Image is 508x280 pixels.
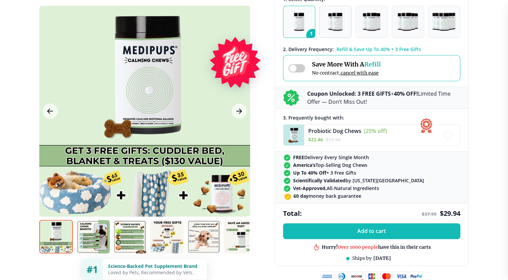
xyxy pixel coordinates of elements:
[283,125,304,145] img: Probiotic Dog Chews - Medipups
[293,193,361,199] span: money back guarantee
[39,220,73,253] img: Calming Chews | Natural Dog Supplements
[293,185,327,191] strong: Vet-Approved,
[306,29,319,42] span: 1
[373,255,391,261] span: [DATE]
[322,243,431,250] div: Hurry! have this in their carts
[328,13,342,31] img: Pack of 2 - Natural Dog Supplements
[308,127,361,135] span: Probiotic Dog Chews
[108,263,201,269] div: Science-Backed Pet Supplement Brand
[293,185,379,191] span: All-Natural Ingredients
[150,220,184,253] img: Calming Chews | Natural Dog Supplements
[364,60,381,68] span: Refill
[294,13,304,31] img: Pack of 1 - Natural Dog Supplements
[364,127,387,135] span: (25% off)
[293,170,326,176] strong: Up To 40% Off
[308,136,323,143] span: $ 22.46
[357,228,386,234] span: Add to cart
[283,6,315,38] button: 1
[293,154,369,160] span: Delivery Every Single Month
[293,177,424,184] span: by [US_STATE][GEOGRAPHIC_DATA]
[422,211,436,217] span: $ 37.99
[338,243,378,249] span: Over 1000 people
[43,103,58,119] button: Previous Image
[87,263,98,276] span: #1
[312,60,381,68] span: Save More With A
[440,209,460,218] span: $ 29.94
[76,220,110,253] img: Calming Chews | Natural Dog Supplements
[187,220,221,253] img: Calming Chews | Natural Dog Supplements
[113,220,147,253] img: Calming Chews | Natural Dog Supplements
[293,162,316,168] strong: America’s
[293,154,304,160] strong: FREE
[307,90,460,106] p: + Limited Time Offer — Don’t Miss Out!
[224,220,258,253] img: Calming Chews | Natural Dog Supplements
[293,170,356,176] span: + 3 Free Gifts
[293,162,367,168] span: Top-Selling Dog Chews
[293,177,345,184] strong: Scientifically Validated
[394,90,418,97] b: 40% OFF!
[293,193,309,199] strong: 60 day
[341,70,379,76] span: cancel with ease
[363,13,380,31] img: Pack of 3 - Natural Dog Supplements
[283,114,344,121] span: 3 . Frequently bought with:
[398,13,418,31] img: Pack of 4 - Natural Dog Supplements
[283,223,460,239] button: Add to cart
[307,90,391,97] b: Coupon Unlocked: 3 FREE GIFTS
[283,209,302,218] span: Total:
[432,13,456,31] img: Pack of 5 - Natural Dog Supplements
[336,46,421,52] span: Refill & Save Up To 40% + 3 Free Gifts
[312,70,381,76] span: No contract,
[352,255,372,261] span: Ships by
[326,136,340,143] span: $ 29.94
[108,269,201,276] div: Loved by Pets, Recommended by Vets.
[283,46,334,52] span: 2 . Delivery Frequency:
[232,103,247,119] button: Next Image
